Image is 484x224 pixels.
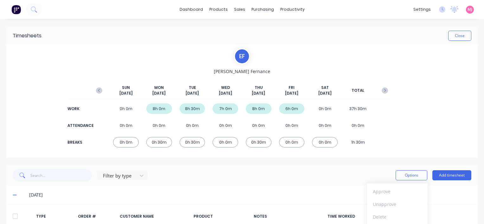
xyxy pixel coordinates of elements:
[432,170,471,180] button: Add timesheet
[13,32,41,40] div: Timesheets
[113,120,139,131] div: 0h 0m
[154,85,164,90] span: MON
[373,187,422,196] div: Approve
[176,5,206,14] a: dashboard
[248,5,277,14] div: purchasing
[252,90,265,96] span: [DATE]
[113,137,139,147] div: 0h 0m
[180,137,205,147] div: 0h 30m
[352,88,364,93] span: TOTAL
[396,170,427,180] button: Options
[221,85,230,90] span: WED
[36,214,73,219] div: TYPE
[373,212,422,221] div: Delete
[468,7,472,12] span: MJ
[214,68,270,75] span: [PERSON_NAME] Fernance
[285,90,298,96] span: [DATE]
[373,200,422,209] div: Unapprove
[146,137,172,147] div: 0h 30m
[67,140,93,145] div: BREAKS
[29,191,471,198] div: [DATE]
[213,137,238,147] div: 0h 0m
[146,120,172,131] div: 0h 0m
[213,120,238,131] div: 0h 0m
[318,90,332,96] span: [DATE]
[246,137,271,147] div: 0h 30m
[152,90,166,96] span: [DATE]
[186,90,199,96] span: [DATE]
[206,5,231,14] div: products
[254,214,322,219] div: NOTES
[113,103,139,114] div: 0h 0m
[279,120,305,131] div: 0h 0m
[189,85,196,90] span: TUE
[78,214,115,219] div: ORDER #
[345,120,371,131] div: 0h 0m
[67,106,93,112] div: WORK
[213,103,238,114] div: 7h 0m
[277,5,308,14] div: productivity
[194,214,249,219] div: PRODUCT
[67,123,93,128] div: ATTENDANCE
[279,103,305,114] div: 6h 0m
[345,137,371,147] div: 1h 30m
[30,169,92,182] input: Search...
[312,103,338,114] div: 0h 0m
[289,85,295,90] span: FRI
[312,137,338,147] div: 0h 0m
[219,90,232,96] span: [DATE]
[246,103,271,114] div: 8h 0m
[321,85,329,90] span: SAT
[328,214,383,219] div: TIME WORKED
[11,5,21,14] img: Factory
[120,214,188,219] div: CUSTOMER NAME
[246,120,271,131] div: 0h 0m
[345,103,371,114] div: 37h 30m
[312,120,338,131] div: 0h 0m
[234,48,250,64] div: E F
[448,31,471,41] button: Close
[119,90,133,96] span: [DATE]
[180,103,205,114] div: 8h 30m
[231,5,248,14] div: sales
[146,103,172,114] div: 8h 0m
[180,120,205,131] div: 0h 0m
[255,85,263,90] span: THU
[410,5,434,14] div: settings
[279,137,305,147] div: 0h 0m
[122,85,130,90] span: SUN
